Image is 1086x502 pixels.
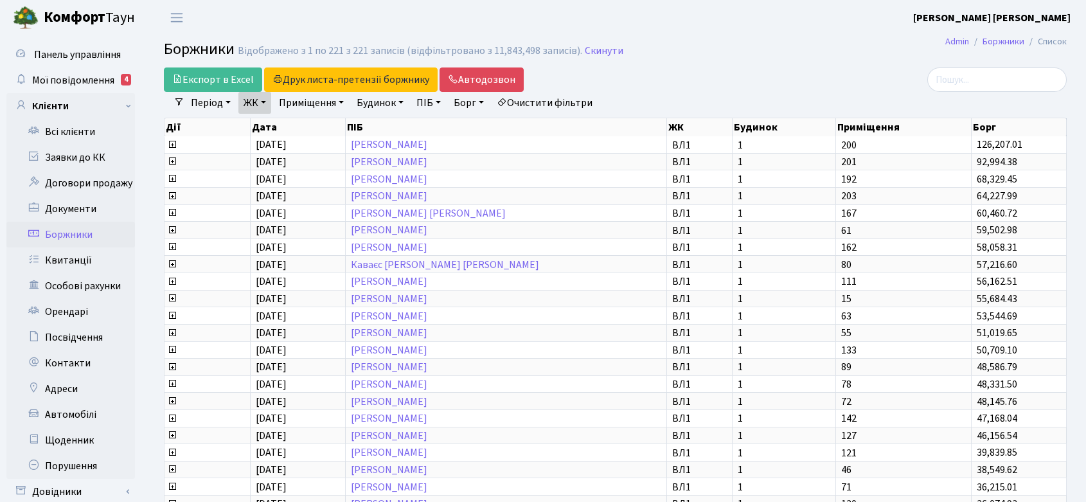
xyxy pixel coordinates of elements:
span: 127 [841,431,966,441]
span: 15 [841,294,966,304]
a: Договори продажу [6,170,135,196]
span: Мої повідомлення [32,73,114,87]
span: 59,502.98 [977,224,1017,238]
span: [DATE] [256,224,287,238]
span: [DATE] [256,206,287,220]
th: Дії [165,118,251,136]
span: [DATE] [256,360,287,374]
span: ВЛ1 [672,140,727,150]
span: 48,145.76 [977,395,1017,409]
a: [PERSON_NAME] [351,326,427,340]
a: Експорт в Excel [164,67,262,92]
input: Пошук... [927,67,1067,92]
span: 1 [738,260,830,270]
span: 111 [841,276,966,287]
span: 203 [841,191,966,201]
a: Будинок [352,92,409,114]
span: [DATE] [256,446,287,460]
span: 1 [738,465,830,475]
span: 1 [738,140,830,150]
a: [PERSON_NAME] [351,377,427,391]
a: Заявки до КК [6,145,135,170]
a: [PERSON_NAME] [351,309,427,323]
span: 1 [738,413,830,424]
span: 78 [841,379,966,390]
span: 1 [738,328,830,338]
a: Мої повідомлення4 [6,67,135,93]
span: 55,684.43 [977,292,1017,306]
span: ВЛ1 [672,311,727,321]
li: Список [1024,35,1067,49]
a: Контакти [6,350,135,376]
th: Приміщення [836,118,972,136]
span: 46 [841,465,966,475]
a: ЖК [238,92,271,114]
span: ВЛ1 [672,448,727,458]
a: Автодозвон [440,67,524,92]
span: 1 [738,242,830,253]
span: 38,549.62 [977,463,1017,477]
span: 57,216.60 [977,258,1017,272]
a: [PERSON_NAME] [351,240,427,255]
a: ПІБ [411,92,446,114]
span: 1 [738,448,830,458]
span: [DATE] [256,240,287,255]
a: [PERSON_NAME] [351,343,427,357]
a: Щоденник [6,427,135,453]
span: 1 [738,294,830,304]
a: Автомобілі [6,402,135,427]
span: [DATE] [256,309,287,323]
span: ВЛ1 [672,260,727,270]
span: ВЛ1 [672,397,727,407]
a: [PERSON_NAME] [351,172,427,186]
a: [PERSON_NAME] [351,429,427,443]
button: Переключити навігацію [161,7,193,28]
a: Адреси [6,376,135,402]
span: 60,460.72 [977,206,1017,220]
span: [DATE] [256,292,287,306]
span: 89 [841,362,966,372]
a: [PERSON_NAME] [351,446,427,460]
span: 1 [738,276,830,287]
span: ВЛ1 [672,482,727,492]
span: 46,156.54 [977,429,1017,443]
a: Боржники [983,35,1024,48]
span: 51,019.65 [977,326,1017,340]
span: 36,215.01 [977,480,1017,494]
span: 53,544.69 [977,309,1017,323]
span: ВЛ1 [672,242,727,253]
span: 192 [841,174,966,184]
span: [DATE] [256,377,287,391]
a: [PERSON_NAME] [PERSON_NAME] [913,10,1071,26]
a: Порушення [6,453,135,479]
span: [DATE] [256,480,287,494]
a: Клієнти [6,93,135,119]
a: Квитанції [6,247,135,273]
b: [PERSON_NAME] [PERSON_NAME] [913,11,1071,25]
span: Таун [44,7,135,29]
span: 58,058.31 [977,240,1017,255]
span: 1 [738,226,830,236]
span: 167 [841,208,966,219]
span: [DATE] [256,395,287,409]
a: [PERSON_NAME] [351,274,427,289]
span: 55 [841,328,966,338]
span: [DATE] [256,326,287,340]
span: ВЛ1 [672,345,727,355]
span: 92,994.38 [977,155,1017,169]
a: Боржники [6,222,135,247]
a: [PERSON_NAME] [PERSON_NAME] [351,206,506,220]
span: 1 [738,208,830,219]
a: Борг [449,92,489,114]
span: Панель управління [34,48,121,62]
span: ВЛ1 [672,294,727,304]
a: Панель управління [6,42,135,67]
span: 47,168.04 [977,411,1017,426]
span: 121 [841,448,966,458]
a: Документи [6,196,135,222]
span: [DATE] [256,172,287,186]
span: 1 [738,431,830,441]
th: Борг [972,118,1067,136]
a: [PERSON_NAME] [351,480,427,494]
span: [DATE] [256,274,287,289]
